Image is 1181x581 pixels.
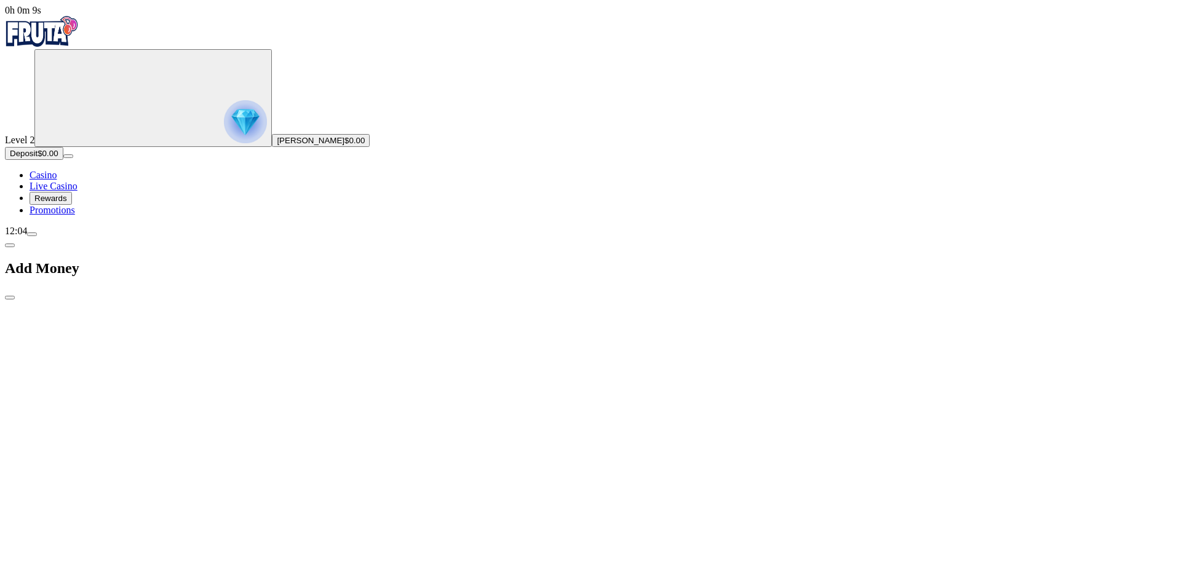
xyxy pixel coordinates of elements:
[5,260,1176,277] h2: Add Money
[5,38,79,49] a: Fruta
[34,49,272,147] button: reward progress
[63,154,73,158] button: menu
[5,135,34,145] span: Level 2
[5,147,63,160] button: Depositplus icon$0.00
[27,232,37,236] button: menu
[5,16,79,47] img: Fruta
[38,149,58,158] span: $0.00
[5,16,1176,216] nav: Primary
[5,170,1176,216] nav: Main menu
[30,205,75,215] a: Promotions
[30,181,78,191] a: Live Casino
[30,170,57,180] a: Casino
[5,226,27,236] span: 12:04
[10,149,38,158] span: Deposit
[272,134,370,147] button: [PERSON_NAME]$0.00
[5,5,41,15] span: user session time
[5,243,15,247] button: chevron-left icon
[34,194,67,203] span: Rewards
[344,136,365,145] span: $0.00
[5,296,15,299] button: close
[224,100,267,143] img: reward progress
[30,192,72,205] button: Rewards
[277,136,344,145] span: [PERSON_NAME]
